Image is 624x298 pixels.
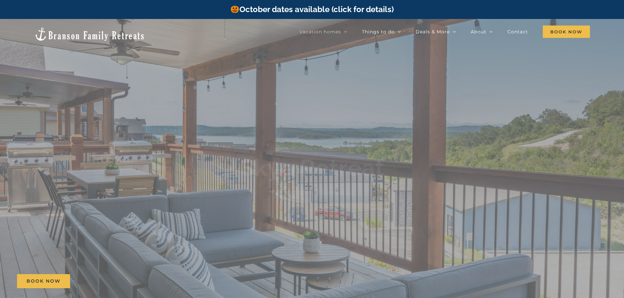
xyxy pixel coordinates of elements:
a: Deals & More [416,25,456,38]
b: Skye Retreat [240,154,384,182]
a: Things to do [362,25,401,38]
nav: Main Menu [299,25,590,38]
span: About [471,29,486,34]
a: Book Now [17,274,70,288]
a: October dates available (click for details) [230,5,393,14]
span: Deals & More [416,29,450,34]
h3: 10 Bedrooms | Sleeps 32 [271,188,354,196]
span: Book Now [543,26,590,38]
span: Book Now [27,278,61,284]
a: About [471,25,493,38]
a: Vacation homes [299,25,347,38]
span: Contact [507,29,528,34]
img: Branson Family Retreats Logo [34,27,145,42]
span: Vacation homes [299,29,341,34]
img: 🎃 [231,5,239,13]
span: Things to do [362,29,395,34]
a: Contact [507,25,528,38]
